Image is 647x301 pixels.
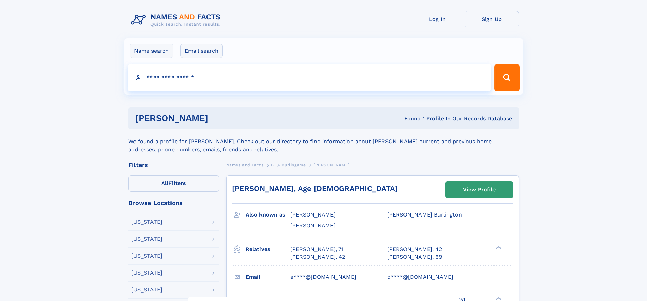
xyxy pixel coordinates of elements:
div: Browse Locations [128,200,219,206]
a: Sign Up [465,11,519,27]
span: [PERSON_NAME] Burlington [387,211,462,218]
div: [US_STATE] [131,219,162,225]
button: Search Button [494,64,519,91]
a: Names and Facts [226,161,264,169]
a: View Profile [446,182,513,198]
h3: Email [246,271,290,283]
span: B [271,163,274,167]
label: Email search [180,44,223,58]
div: ❯ [494,296,502,301]
h1: [PERSON_NAME] [135,114,306,123]
div: [US_STATE] [131,270,162,276]
a: Burlingame [282,161,306,169]
a: [PERSON_NAME], 69 [387,253,442,261]
span: Burlingame [282,163,306,167]
div: [US_STATE] [131,287,162,293]
div: Filters [128,162,219,168]
a: [PERSON_NAME], 42 [387,246,442,253]
a: [PERSON_NAME], 42 [290,253,345,261]
div: [US_STATE] [131,236,162,242]
h3: Also known as [246,209,290,221]
div: ❯ [494,245,502,250]
span: [PERSON_NAME] [313,163,350,167]
div: View Profile [463,182,496,197]
a: Log In [410,11,465,27]
span: [PERSON_NAME] [290,211,336,218]
h3: Relatives [246,244,290,255]
a: [PERSON_NAME], Age [DEMOGRAPHIC_DATA] [232,184,398,193]
div: We found a profile for [PERSON_NAME]. Check out our directory to find information about [PERSON_N... [128,129,519,154]
a: [PERSON_NAME], 71 [290,246,343,253]
label: Filters [128,175,219,192]
img: Logo Names and Facts [128,11,226,29]
span: All [161,180,168,186]
div: [US_STATE] [131,253,162,259]
span: [PERSON_NAME] [290,222,336,229]
label: Name search [130,44,173,58]
a: B [271,161,274,169]
div: Found 1 Profile In Our Records Database [306,115,512,123]
input: search input [128,64,491,91]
